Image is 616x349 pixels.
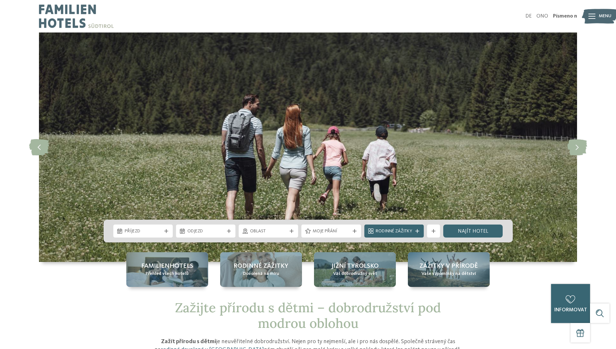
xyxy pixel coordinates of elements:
span: Oblast [250,228,287,235]
strong: Zažít přírodu s dětmi [161,339,216,344]
a: Informovat [551,284,590,323]
span: Dovolená na míru [243,271,279,277]
a: Zažít přírodu s dětmi – důležitá zkušenost Zážitky v přírodě Vaše vzpomínky na dětství [408,252,490,287]
span: Zažijte přírodu s dětmi – dobrodružství pod modrou oblohou [175,299,441,331]
a: Zažít přírodu s dětmi – důležitá zkušenost Familienhotels Přehled všech hotelů [126,252,208,287]
span: Váš dobrodružný svět [333,271,377,277]
a: ONO [536,14,548,19]
span: Rodinné zážitky [376,228,412,235]
a: Zažít přírodu s dětmi – důležitá zkušenost Jižní Tyrolsko Váš dobrodružný svět [314,252,396,287]
span: Rodinné zážitky [233,262,288,271]
span: Familienhotels [141,262,193,271]
a: DE [525,14,532,19]
span: Menu [599,13,611,19]
a: Písmeno n [553,14,577,19]
span: Příjezd [125,228,161,235]
span: Odjezd [187,228,224,235]
span: Zážitky v přírodě [420,262,478,271]
a: Najít hotel [443,225,503,238]
img: Experiencing nature with children – an important experience [39,32,577,262]
span: Informovat [554,307,587,313]
span: Vaše vzpomínky na dětství [421,271,476,277]
a: Zažít přírodu s dětmi – důležitá zkušenost Rodinné zážitky Dovolená na míru [220,252,302,287]
span: Moje přání [313,228,349,235]
span: Jižní Tyrolsko [332,262,379,271]
span: Přehled všech hotelů [145,271,189,277]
